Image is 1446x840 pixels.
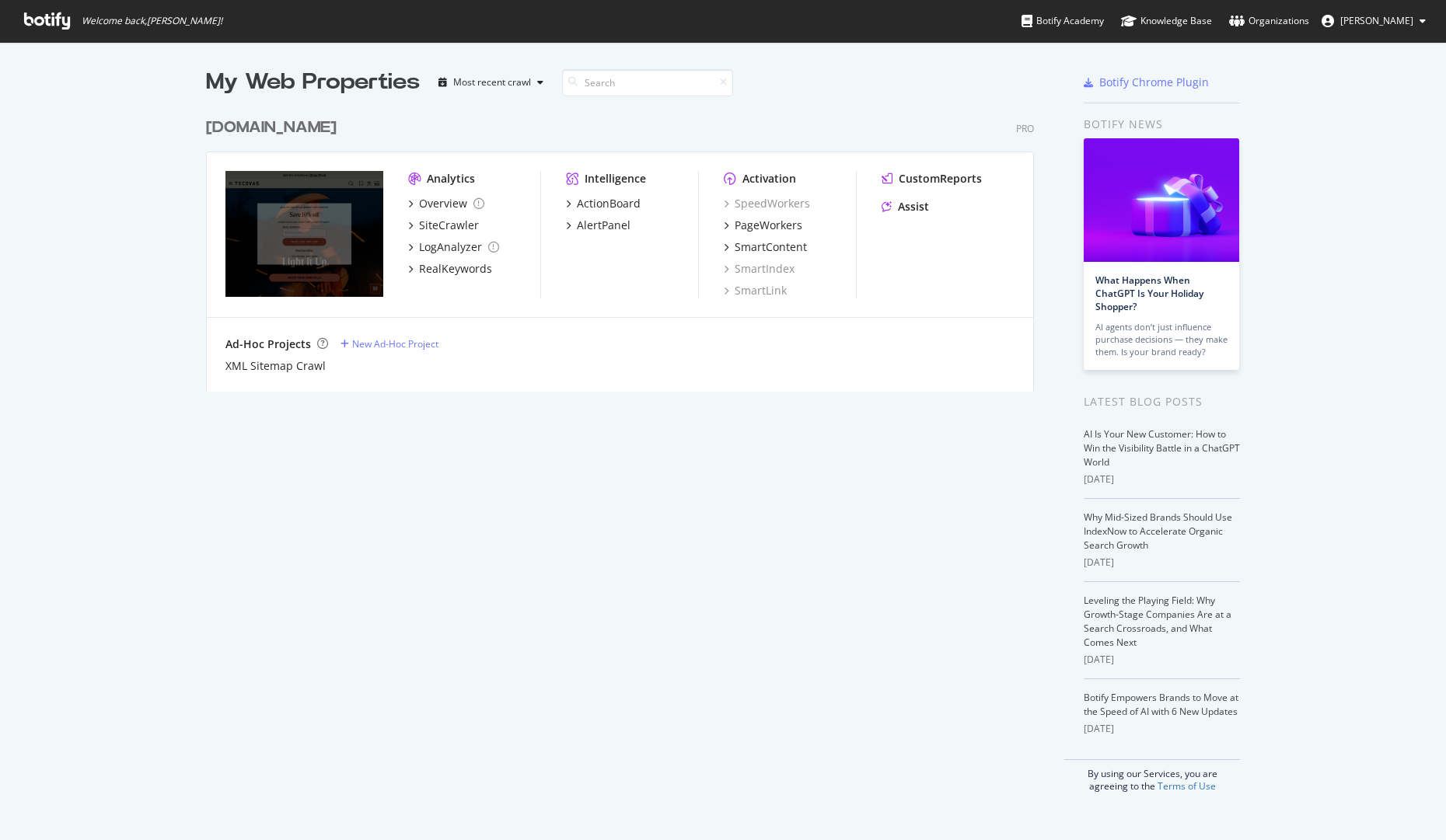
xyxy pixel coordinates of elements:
[1121,13,1212,29] div: Knowledge Base
[427,171,475,186] div: Analytics
[408,218,479,233] a: SiteCrawler
[1064,759,1240,793] div: By using our Services, you are agreeing to the
[1084,594,1231,649] a: Leveling the Playing Field: Why Growth-Stage Companies Are at a Search Crossroads, and What Comes...
[882,199,929,214] a: Assist
[82,15,222,27] span: Welcome back, [PERSON_NAME] !
[408,196,484,211] a: Overview
[882,171,982,186] a: CustomReports
[735,239,807,255] div: SmartContent
[1084,511,1232,552] a: Why Mid-Sized Brands Should Use IndexNow to Accelerate Organic Search Growth
[225,171,383,297] img: tecovas.com
[585,171,646,186] div: Intelligence
[341,337,438,350] a: New Ad-Hoc Project
[1229,13,1309,29] div: Organizations
[1084,393,1240,410] div: Latest Blog Posts
[408,239,499,255] a: LogAnalyzer
[1084,116,1240,133] div: Botify news
[419,261,492,277] div: RealKeywords
[566,218,630,233] a: AlertPanel
[724,261,795,277] a: SmartIndex
[352,337,438,350] div: New Ad-Hoc Project
[1022,13,1104,29] div: Botify Academy
[898,199,929,214] div: Assist
[1016,122,1034,135] div: Pro
[1084,691,1238,718] a: Botify Empowers Brands to Move at the Speed of AI with 6 New Updates
[1084,472,1240,486] div: [DATE]
[724,196,810,211] a: SpeedWorkers
[206,67,420,98] div: My Web Properties
[419,196,467,211] div: Overview
[225,336,311,352] div: Ad-Hoc Projects
[408,261,492,277] a: RealKeywords
[1099,75,1209,90] div: Botify Chrome Plugin
[1095,321,1228,358] div: AI agents don’t just influence purchase decisions — they make them. Is your brand ready?
[206,98,1046,392] div: grid
[206,117,337,139] div: [DOMAIN_NAME]
[1084,653,1240,667] div: [DATE]
[724,283,787,298] a: SmartLink
[742,171,796,186] div: Activation
[1309,9,1438,33] button: [PERSON_NAME]
[577,218,630,233] div: AlertPanel
[1084,722,1240,736] div: [DATE]
[225,358,326,374] a: XML Sitemap Crawl
[735,218,802,233] div: PageWorkers
[899,171,982,186] div: CustomReports
[724,218,802,233] a: PageWorkers
[419,218,479,233] div: SiteCrawler
[1340,14,1413,27] span: Chelsea Lura
[1084,138,1239,262] img: What Happens When ChatGPT Is Your Holiday Shopper?
[432,70,550,95] button: Most recent crawl
[206,117,343,139] a: [DOMAIN_NAME]
[566,196,641,211] a: ActionBoard
[1084,427,1240,469] a: AI Is Your New Customer: How to Win the Visibility Battle in a ChatGPT World
[1084,556,1240,570] div: [DATE]
[1095,274,1203,313] a: What Happens When ChatGPT Is Your Holiday Shopper?
[419,239,482,255] div: LogAnalyzer
[562,69,733,96] input: Search
[1158,779,1216,793] a: Terms of Use
[453,78,531,87] div: Most recent crawl
[724,239,807,255] a: SmartContent
[1084,75,1209,90] a: Botify Chrome Plugin
[577,196,641,211] div: ActionBoard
